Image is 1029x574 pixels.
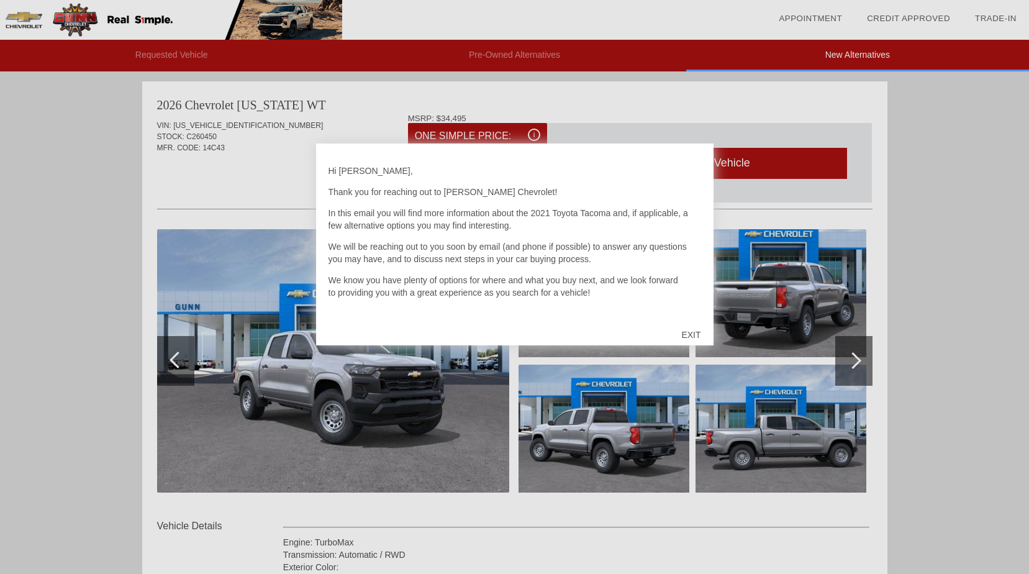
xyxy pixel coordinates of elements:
p: Thank you for reaching out to [PERSON_NAME] Chevrolet! [329,186,701,198]
a: Trade-In [975,14,1017,23]
p: We will be reaching out to you soon by email (and phone if possible) to answer any questions you ... [329,240,701,265]
p: In this email you will find more information about the 2021 Toyota Tacoma and, if applicable, a f... [329,207,701,232]
p: We know you have plenty of options for where and what you buy next, and we look forward to provid... [329,274,701,299]
a: Credit Approved [867,14,950,23]
p: Hi [PERSON_NAME], [329,165,701,177]
div: EXIT [669,316,713,353]
a: Appointment [779,14,842,23]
